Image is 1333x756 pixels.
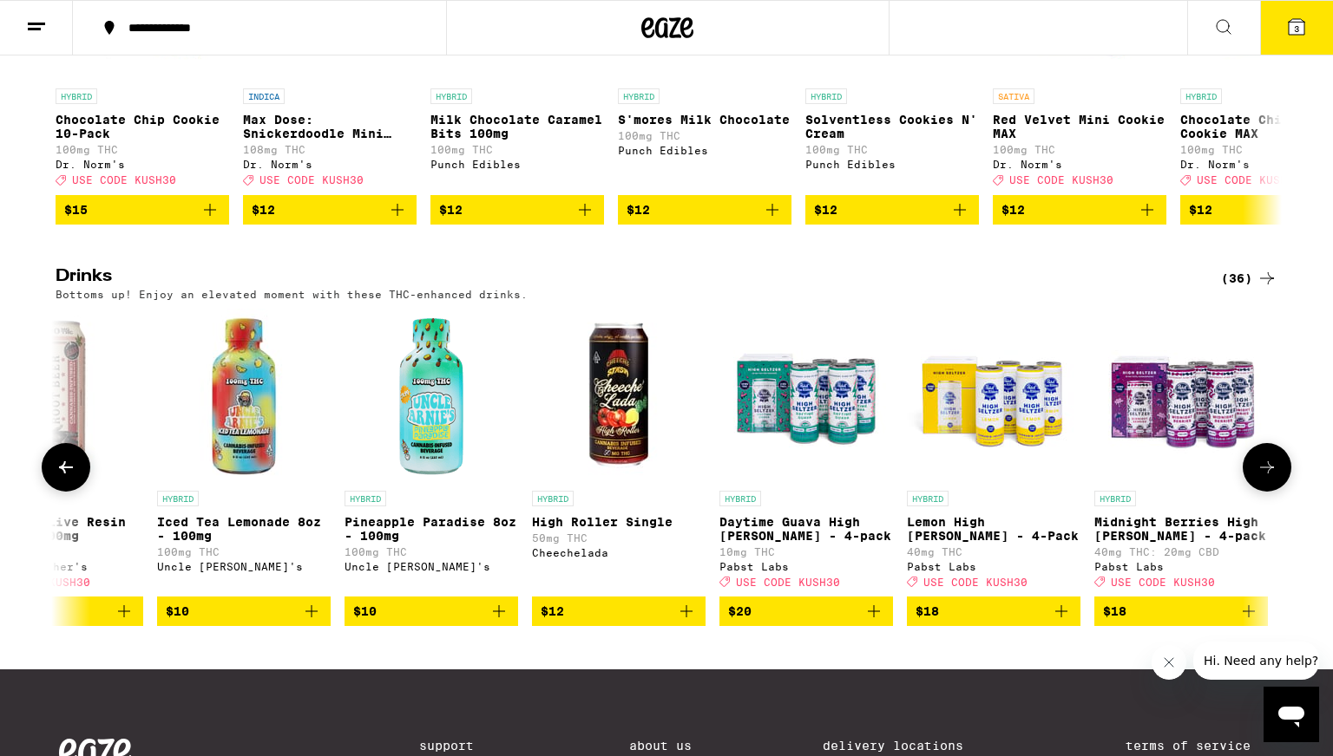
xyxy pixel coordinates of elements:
img: Pabst Labs - Midnight Berries High Seltzer - 4-pack [1094,309,1268,482]
p: HYBRID [430,88,472,104]
span: USE CODE KUSH30 [923,577,1028,588]
span: $20 [728,604,752,618]
span: USE CODE KUSH30 [1111,577,1215,588]
span: USE CODE KUSH30 [736,577,840,588]
p: HYBRID [345,491,386,506]
p: Iced Tea Lemonade 8oz - 100mg [157,515,331,543]
a: Delivery Locations [823,739,995,753]
p: 50mg THC [532,532,706,544]
button: Add to bag [243,195,417,225]
button: Add to bag [805,195,979,225]
button: Add to bag [56,195,229,225]
p: INDICA [243,88,285,104]
button: Add to bag [157,596,331,626]
p: HYBRID [532,491,574,506]
a: Open page for Daytime Guava High Seltzer - 4-pack from Pabst Labs [719,309,893,596]
a: Open page for Pineapple Paradise 8oz - 100mg from Uncle Arnie's [345,309,518,596]
p: S'mores Milk Chocolate [618,113,791,127]
button: Add to bag [345,596,518,626]
span: $12 [541,604,564,618]
p: HYBRID [1282,491,1323,506]
button: Add to bag [993,195,1166,225]
h2: Drinks [56,268,1192,289]
p: 40mg THC: 20mg CBD [1094,546,1268,557]
a: About Us [629,739,692,753]
p: Daytime Guava High [PERSON_NAME] - 4-pack [719,515,893,543]
p: SATIVA [993,88,1034,104]
span: $18 [916,604,939,618]
span: $12 [1189,203,1212,217]
a: Open page for Iced Tea Lemonade 8oz - 100mg from Uncle Arnie's [157,309,331,596]
p: 100mg THC [157,546,331,557]
p: HYBRID [907,491,949,506]
img: Pabst Labs - Daytime Guava High Seltzer - 4-pack [719,309,893,482]
span: $12 [814,203,837,217]
span: $18 [1290,604,1314,618]
div: Dr. Norm's [56,159,229,170]
span: USE CODE KUSH30 [1009,175,1113,186]
p: HYBRID [618,88,660,104]
p: Solventless Cookies N' Cream [805,113,979,140]
iframe: Message from company [1193,642,1319,680]
img: Pabst Labs - Lemon High Seltzer - 4-Pack [907,309,1080,482]
div: Punch Edibles [805,159,979,170]
span: $18 [1103,604,1126,618]
a: Open page for Midnight Berries High Seltzer - 4-pack from Pabst Labs [1094,309,1268,596]
iframe: Button to launch messaging window [1264,687,1319,742]
p: High Roller Single [532,515,706,529]
button: Add to bag [618,195,791,225]
button: Add to bag [532,596,706,626]
div: Punch Edibles [430,159,604,170]
p: 100mg THC [993,144,1166,155]
p: HYBRID [56,88,97,104]
p: Midnight Berries High [PERSON_NAME] - 4-pack [1094,515,1268,543]
span: $12 [439,203,463,217]
button: Add to bag [719,596,893,626]
iframe: Close message [1152,645,1186,680]
div: Uncle [PERSON_NAME]'s [345,561,518,572]
p: 40mg THC [907,546,1080,557]
button: 3 [1260,1,1333,55]
p: 100mg THC [345,546,518,557]
p: Lemon High [PERSON_NAME] - 4-Pack [907,515,1080,543]
p: Chocolate Chip Cookie 10-Pack [56,113,229,140]
a: Open page for Lemon High Seltzer - 4-Pack from Pabst Labs [907,309,1080,596]
span: $10 [353,604,377,618]
div: Pabst Labs [1094,561,1268,572]
div: Pabst Labs [719,561,893,572]
div: Dr. Norm's [993,159,1166,170]
p: 100mg THC [430,144,604,155]
div: Dr. Norm's [243,159,417,170]
p: 100mg THC [56,144,229,155]
a: Support [419,739,497,753]
p: Pineapple Paradise 8oz - 100mg [345,515,518,543]
p: 100mg THC [618,130,791,141]
p: 10mg THC [719,546,893,557]
a: Open page for High Roller Single from Cheechelada [532,309,706,596]
p: HYBRID [157,491,199,506]
div: Cheechelada [532,547,706,558]
p: HYBRID [719,491,761,506]
button: Add to bag [1094,596,1268,626]
span: $15 [64,203,88,217]
a: Terms of Service [1126,739,1274,753]
span: $10 [166,604,189,618]
span: $12 [252,203,275,217]
p: Bottoms up! Enjoy an elevated moment with these THC-enhanced drinks. [56,289,528,300]
div: Uncle [PERSON_NAME]'s [157,561,331,572]
img: Uncle Arnie's - Iced Tea Lemonade 8oz - 100mg [157,309,331,482]
span: USE CODE KUSH30 [1197,175,1301,186]
p: Red Velvet Mini Cookie MAX [993,113,1166,140]
button: Add to bag [907,596,1080,626]
p: HYBRID [805,88,847,104]
span: USE CODE KUSH30 [72,175,176,186]
p: HYBRID [1094,491,1136,506]
p: HYBRID [1180,88,1222,104]
a: (36) [1221,268,1277,289]
span: $12 [627,203,650,217]
span: USE CODE KUSH30 [259,175,364,186]
span: 3 [1294,23,1299,34]
p: 108mg THC [243,144,417,155]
